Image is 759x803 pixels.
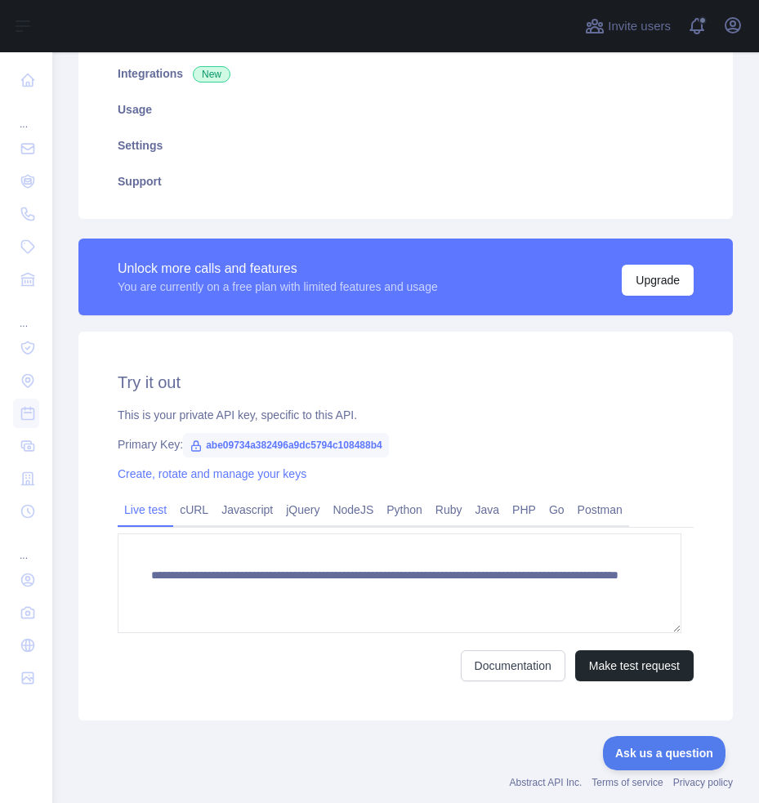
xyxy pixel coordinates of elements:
a: Usage [98,91,713,127]
div: ... [13,529,39,562]
button: Invite users [582,13,674,39]
a: Java [469,497,507,523]
div: Unlock more calls and features [118,259,438,279]
span: New [193,66,230,83]
div: ... [13,98,39,131]
a: NodeJS [326,497,380,523]
a: jQuery [279,497,326,523]
a: Ruby [429,497,469,523]
a: Go [542,497,571,523]
a: Python [380,497,429,523]
iframe: Toggle Customer Support [603,736,726,770]
a: Settings [98,127,713,163]
a: Documentation [461,650,565,681]
a: Postman [571,497,629,523]
h2: Try it out [118,371,694,394]
a: PHP [506,497,542,523]
a: Support [98,163,713,199]
button: Make test request [575,650,694,681]
a: Javascript [215,497,279,523]
div: ... [13,297,39,330]
a: Create, rotate and manage your keys [118,467,306,480]
div: This is your private API key, specific to this API. [118,407,694,423]
a: Live test [118,497,173,523]
a: Abstract API Inc. [510,777,583,788]
button: Upgrade [622,265,694,296]
div: Primary Key: [118,436,694,453]
a: cURL [173,497,215,523]
div: You are currently on a free plan with limited features and usage [118,279,438,295]
a: Privacy policy [673,777,733,788]
span: abe09734a382496a9dc5794c108488b4 [183,433,389,457]
span: Invite users [608,17,671,36]
a: Integrations New [98,56,713,91]
a: Terms of service [592,777,663,788]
